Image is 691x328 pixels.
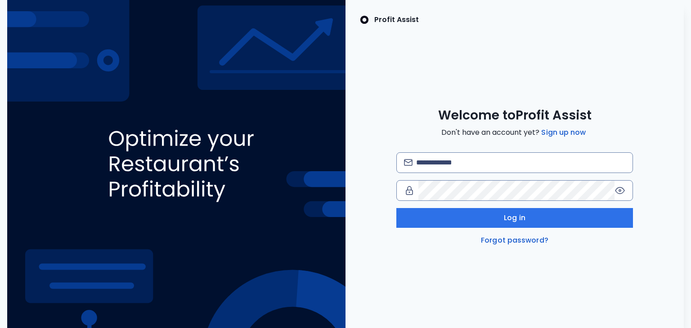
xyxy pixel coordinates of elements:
img: SpotOn Logo [360,14,369,25]
img: email [404,159,413,166]
a: Sign up now [539,127,588,138]
a: Forgot password? [479,235,550,246]
span: Welcome to Profit Assist [438,107,592,124]
button: Log in [396,208,633,228]
span: Don't have an account yet? [441,127,588,138]
span: Log in [504,213,525,223]
p: Profit Assist [374,14,419,25]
